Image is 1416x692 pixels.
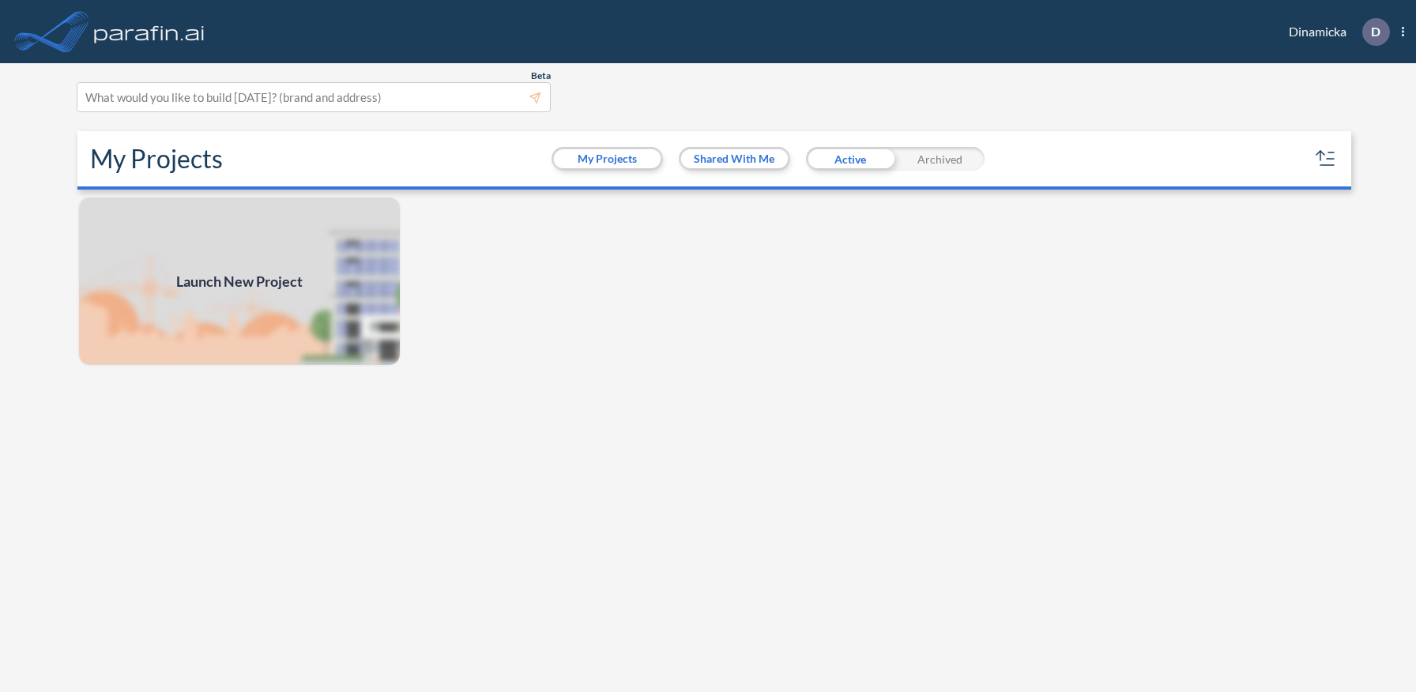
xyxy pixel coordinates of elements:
p: D [1371,24,1380,39]
h2: My Projects [90,144,223,174]
button: Shared With Me [681,149,788,168]
span: Beta [531,70,551,82]
button: My Projects [554,149,661,168]
div: Dinamicka [1265,18,1404,46]
a: Launch New Project [77,196,401,367]
img: add [77,196,401,367]
button: sort [1313,146,1339,171]
div: Active [806,147,895,171]
img: logo [91,16,208,47]
div: Archived [895,147,985,171]
span: Launch New Project [176,271,303,292]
